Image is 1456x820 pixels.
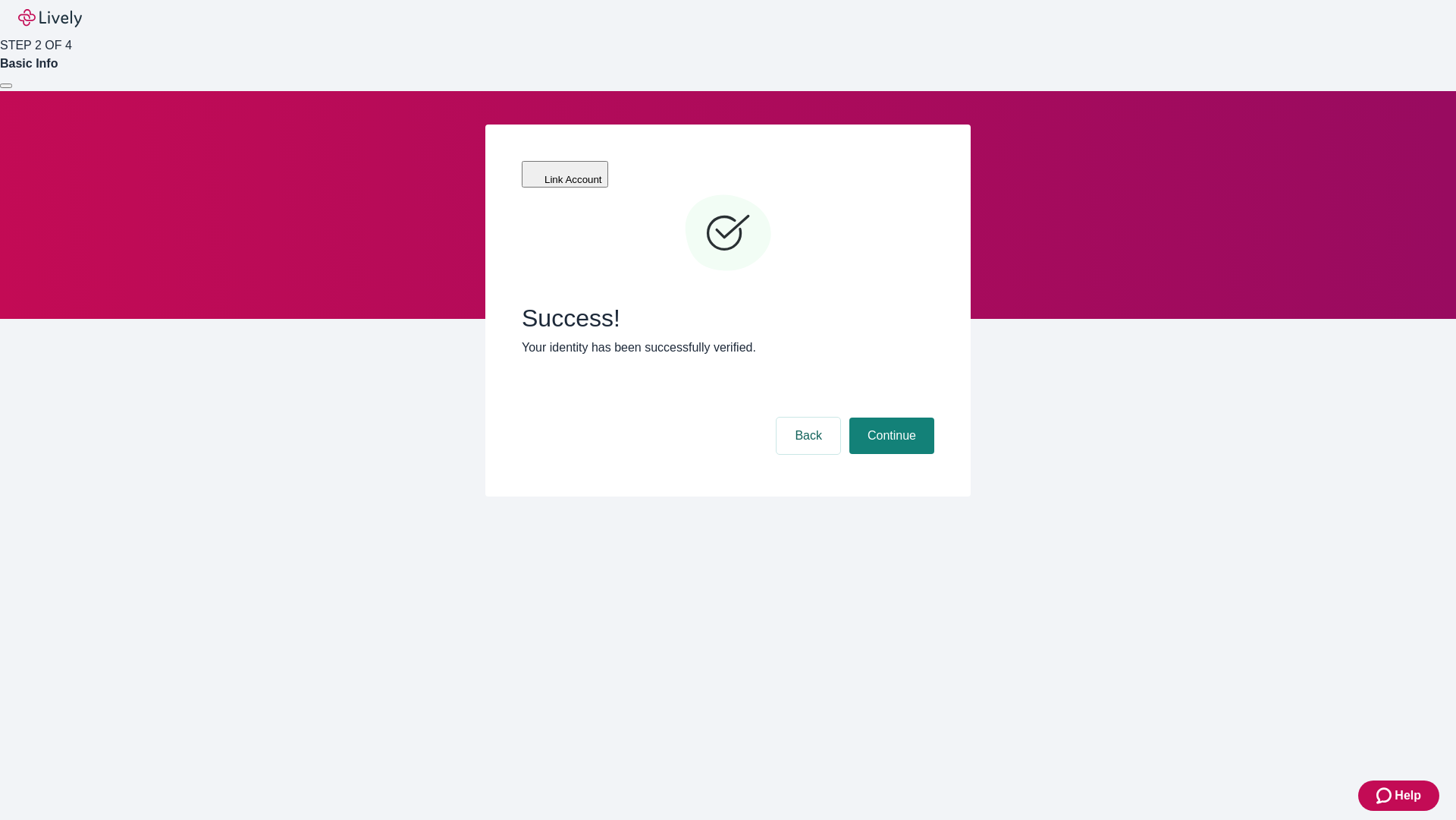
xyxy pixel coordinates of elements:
p: Your identity has been successfully verified. [522,339,934,357]
button: Continue [849,418,934,454]
img: Lively [18,9,82,27]
button: Link Account [522,161,608,188]
span: Help [1395,787,1421,805]
span: Success! [522,304,934,333]
svg: Checkmark icon [682,188,773,279]
button: Zendesk support iconHelp [1358,781,1439,811]
button: Back [777,418,840,454]
svg: Zendesk support icon [1376,787,1395,805]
